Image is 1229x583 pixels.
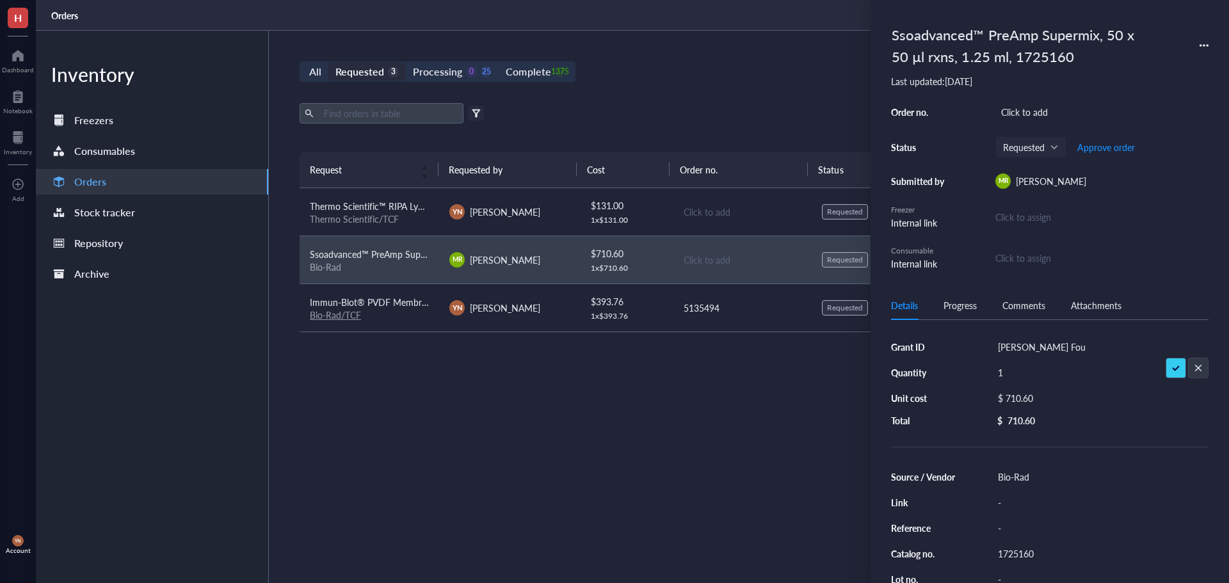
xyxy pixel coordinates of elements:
[4,148,32,156] div: Inventory
[310,308,361,321] a: Bio-Rad/TCF
[310,248,581,260] span: Ssoadvanced™ PreAmp Supermix, 50 x 50 µl rxns, 1.25 ml, 1725160
[74,204,135,221] div: Stock tracker
[891,245,949,257] div: Consumable
[577,152,669,188] th: Cost
[15,538,21,544] span: YN
[891,141,949,153] div: Status
[891,216,949,230] div: Internal link
[891,367,956,378] div: Quantity
[891,548,956,559] div: Catalog no.
[452,206,462,217] span: YN
[310,213,429,225] div: Thermo Scientific/TCF
[808,152,900,188] th: Status
[1077,137,1136,157] button: Approve order
[74,111,113,129] div: Freezers
[995,251,1209,265] div: Click to assign
[438,152,577,188] th: Requested by
[36,138,268,164] a: Consumables
[481,67,492,77] div: 25
[310,261,429,273] div: Bio-Rad
[591,311,663,321] div: 1 x $ 393.76
[6,547,31,554] div: Account
[36,261,268,287] a: Archive
[891,497,956,508] div: Link
[2,66,34,74] div: Dashboard
[827,207,863,217] div: Requested
[310,200,516,212] span: Thermo Scientific™ RIPA Lysis and Extraction Buffer
[891,341,956,353] div: Grant ID
[670,152,808,188] th: Order no.
[591,246,663,260] div: $ 710.60
[466,67,477,77] div: 0
[1071,298,1121,312] div: Attachments
[995,210,1209,224] div: Click to assign
[74,173,106,191] div: Orders
[335,63,384,81] div: Requested
[2,45,34,74] a: Dashboard
[944,298,977,312] div: Progress
[672,236,812,284] td: Click to add
[506,63,550,81] div: Complete
[3,107,33,115] div: Notebook
[470,253,540,266] span: [PERSON_NAME]
[413,63,462,81] div: Processing
[998,176,1008,186] span: MR
[452,302,462,313] span: YN
[319,104,458,123] input: Find orders in table
[4,127,32,156] a: Inventory
[300,61,575,82] div: segmented control
[992,519,1209,537] div: -
[470,301,540,314] span: [PERSON_NAME]
[51,10,81,21] a: Orders
[891,522,956,534] div: Reference
[684,301,801,315] div: 5135494
[827,255,863,265] div: Requested
[684,205,801,219] div: Click to add
[470,205,540,218] span: [PERSON_NAME]
[997,415,1002,426] div: $
[555,67,566,77] div: 1375
[36,200,268,225] a: Stock tracker
[452,255,462,264] span: MR
[684,253,801,267] div: Click to add
[891,392,956,404] div: Unit cost
[891,106,949,118] div: Order no.
[1002,298,1045,312] div: Comments
[310,296,558,308] span: Immun-Blot® PVDF Membrane, Roll, 26 cm x 3.3 m, 1620177
[672,188,812,236] td: Click to add
[891,175,949,187] div: Submitted by
[827,303,863,313] div: Requested
[74,234,123,252] div: Repository
[1016,175,1086,188] span: [PERSON_NAME]
[36,230,268,256] a: Repository
[891,257,949,271] div: Internal link
[36,169,268,195] a: Orders
[891,76,1209,87] div: Last updated: [DATE]
[992,468,1209,486] div: Bio-Rad
[3,86,33,115] a: Notebook
[1077,142,1135,152] span: Approve order
[310,163,413,177] span: Request
[891,298,918,312] div: Details
[12,195,24,202] div: Add
[995,103,1209,121] div: Click to add
[891,204,949,216] div: Freezer
[992,363,1209,381] div: 1
[1003,141,1056,153] span: Requested
[992,389,1203,407] div: $ 710.60
[891,471,956,483] div: Source / Vendor
[309,63,321,81] div: All
[388,67,399,77] div: 3
[672,284,812,331] td: 5135494
[36,108,268,133] a: Freezers
[992,493,1209,511] div: -
[74,142,135,160] div: Consumables
[886,20,1155,70] div: Ssoadvanced™ PreAmp Supermix, 50 x 50 µl rxns, 1.25 ml, 1725160
[891,415,956,426] div: Total
[300,152,438,188] th: Request
[1008,415,1035,426] div: 710.60
[591,263,663,273] div: 1 x $ 710.60
[591,294,663,308] div: $ 393.76
[36,61,268,87] div: Inventory
[591,215,663,225] div: 1 x $ 131.00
